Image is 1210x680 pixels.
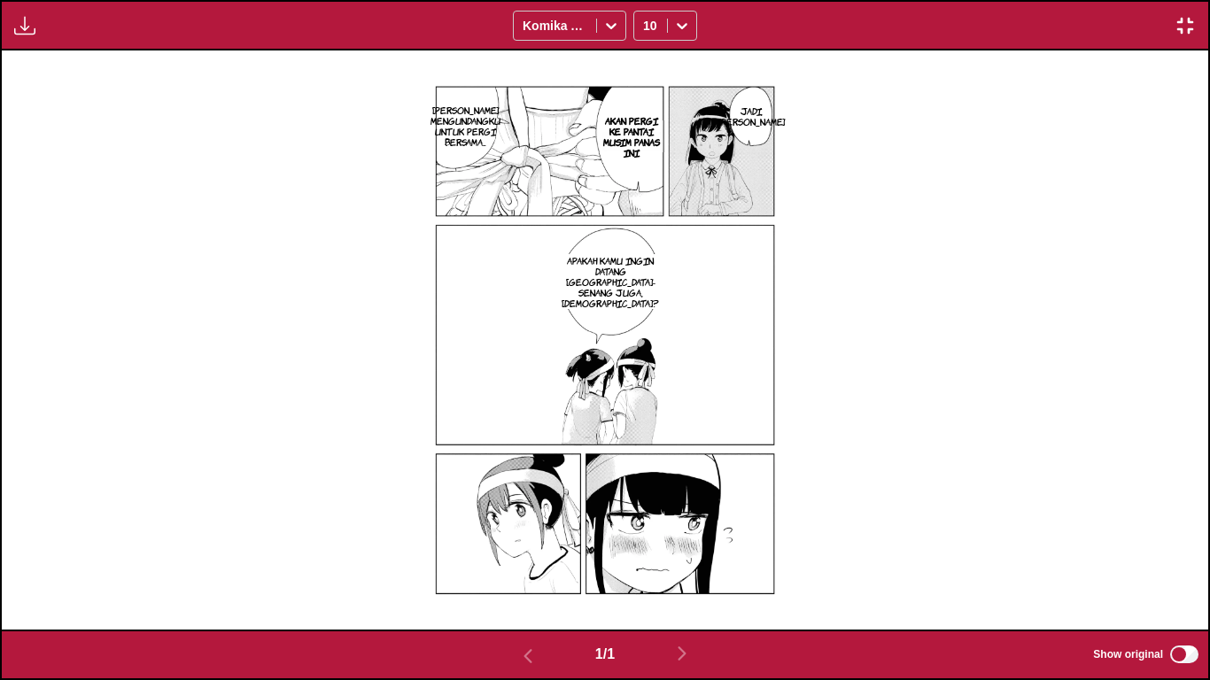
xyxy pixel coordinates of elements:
[715,102,788,130] p: JADI, [PERSON_NAME]
[427,101,504,151] p: [PERSON_NAME] MENGUNDANGKU UNTUK PERGI BERSAMA...
[14,15,35,36] img: Download translated images
[517,645,539,667] img: Previous page
[671,643,693,664] img: Next page
[595,112,668,161] p: AKAN PERGI KE PANTAI MUSIM PANAS INI
[595,646,615,662] span: 1 / 1
[1170,645,1198,663] input: Show original
[1093,648,1163,661] span: Show original
[401,50,809,629] img: Manga Panel
[558,251,663,312] p: APAKAH KAMU INGIN DATANG [GEOGRAPHIC_DATA]-SENANG JUGA, [DEMOGRAPHIC_DATA]?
